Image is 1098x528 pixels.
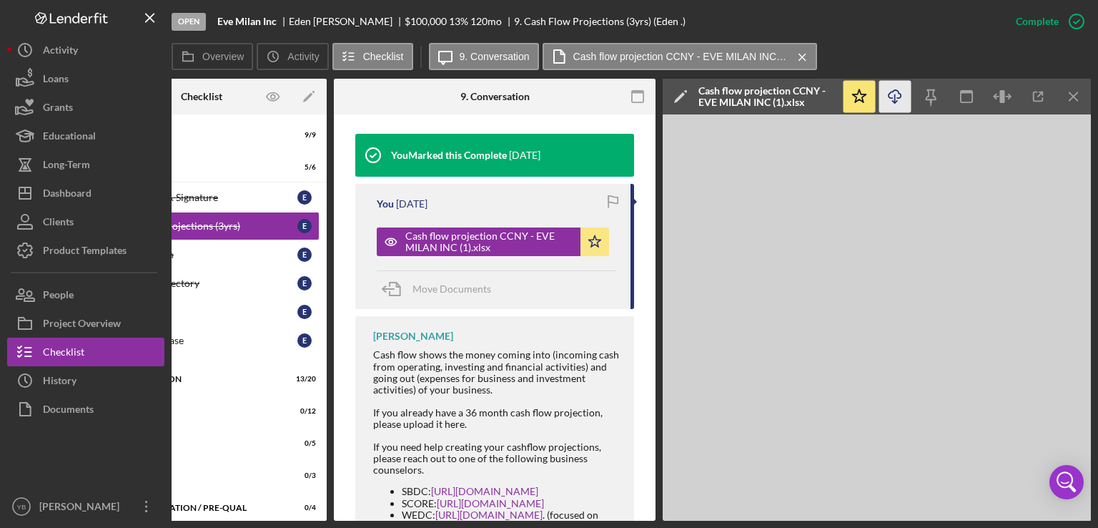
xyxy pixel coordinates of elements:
div: Cash flow shows the money coming into (incoming cash from operating, investing and financial acti... [373,349,620,395]
div: Cash Flow Projections (3yrs) [113,220,297,232]
div: E [297,190,312,205]
div: You Marked this Complete [391,150,507,161]
div: [PERSON_NAME] [373,331,453,342]
div: 0 / 12 [290,407,316,416]
div: Open [172,13,206,31]
div: Business Trajectory [113,278,297,289]
div: 9 / 9 [290,131,316,140]
div: E [297,305,312,319]
div: If you need help creating your cashflow projections, please reach out to one of the following bus... [373,441,620,476]
div: 13 / 20 [290,375,316,383]
span: Move Documents [412,283,491,295]
div: 0 / 5 [290,439,316,448]
div: Wrap up [105,471,280,480]
div: 5 / 6 [290,163,316,172]
div: Open Intercom Messenger [1049,465,1084,499]
div: E [297,219,312,233]
div: Terms, Fees & Signature [113,192,297,203]
div: Cash flow projection CCNY - EVE MILAN INC (1).xlsx [698,85,834,108]
a: Eligibility PhaseE [84,326,320,355]
div: E [297,248,312,262]
a: [URL][DOMAIN_NAME] [435,509,543,521]
a: Cash Flow Projections (3yrs)E [84,212,320,240]
div: Business Plan [113,249,297,260]
div: Documents [43,395,94,427]
div: 9. Conversation [460,91,530,102]
div: Saved Information / Pre-Qual [105,504,280,512]
a: Business PlanE [84,240,320,269]
button: Cash flow projection CCNY - EVE MILAN INC (1).xlsx [543,43,817,70]
div: Cash flow projection CCNY - EVE MILAN INC (1).xlsx [405,230,573,253]
div: Documentation [105,375,280,383]
label: Activity [287,51,319,62]
div: 120 mo [470,16,502,27]
button: YB[PERSON_NAME] [7,492,164,521]
div: Eligibility Phase [113,335,297,346]
div: Checklist [181,91,222,102]
button: Documents [7,395,164,424]
div: You [377,198,394,210]
div: References [113,306,297,318]
button: Checklist [332,43,413,70]
a: Terms, Fees & SignatureE [84,183,320,212]
time: 2025-09-05 19:47 [509,150,540,161]
span: $100,000 [405,15,447,27]
label: Cash flow projection CCNY - EVE MILAN INC (1).xlsx [573,51,788,62]
div: Funding [105,439,280,448]
li: SCORE: [402,498,620,509]
div: Application [105,163,280,172]
div: 0 / 4 [290,504,316,512]
time: 2025-09-05 19:47 [396,198,427,210]
button: 9. Conversation [429,43,539,70]
b: Eve Milan Inc [217,16,277,27]
div: E [297,276,312,290]
iframe: Document Preview [663,114,1092,521]
div: Decision [105,407,280,416]
a: ReferencesE [84,298,320,326]
button: Activity [257,43,328,70]
div: 9. Cash Flow Projections (3yrs) (Eden .) [514,16,686,27]
div: Eden [PERSON_NAME] [289,16,405,27]
button: Move Documents [377,271,505,307]
div: If you already have a 36 month cash flow projection, please upload it here. [373,407,620,430]
button: Overview [172,43,253,70]
div: Inquiry [105,131,280,140]
li: SBDC: [402,486,620,497]
text: YB [17,503,26,511]
a: Business TrajectoryE [84,269,320,298]
div: Complete [1016,7,1059,36]
div: E [297,333,312,348]
label: Checklist [363,51,404,62]
a: [URL][DOMAIN_NAME] [431,485,538,497]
